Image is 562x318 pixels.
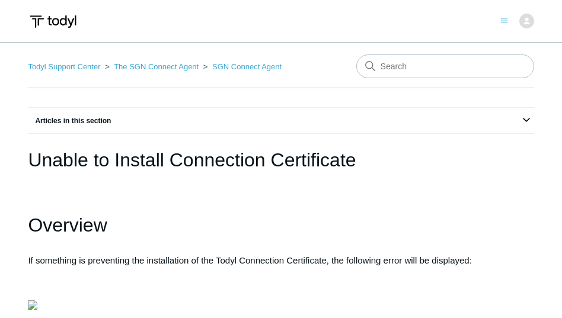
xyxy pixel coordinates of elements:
input: Search [356,54,534,78]
h1: Overview [28,210,534,240]
img: 30083684587027 [28,300,37,310]
a: The SGN Connect Agent [114,62,199,71]
img: Todyl Support Center Help Center home page [28,11,78,33]
span: Articles in this section [28,117,111,125]
p: If something is preventing the installation of the Todyl Connection Certificate, the following er... [28,253,534,268]
li: Todyl Support Center [28,62,103,71]
li: SGN Connect Agent [201,62,282,71]
li: The SGN Connect Agent [103,62,201,71]
h1: Unable to Install Connection Certificate [28,146,534,174]
button: Toggle navigation menu [500,15,508,25]
a: Todyl Support Center [28,62,100,71]
a: SGN Connect Agent [212,62,282,71]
